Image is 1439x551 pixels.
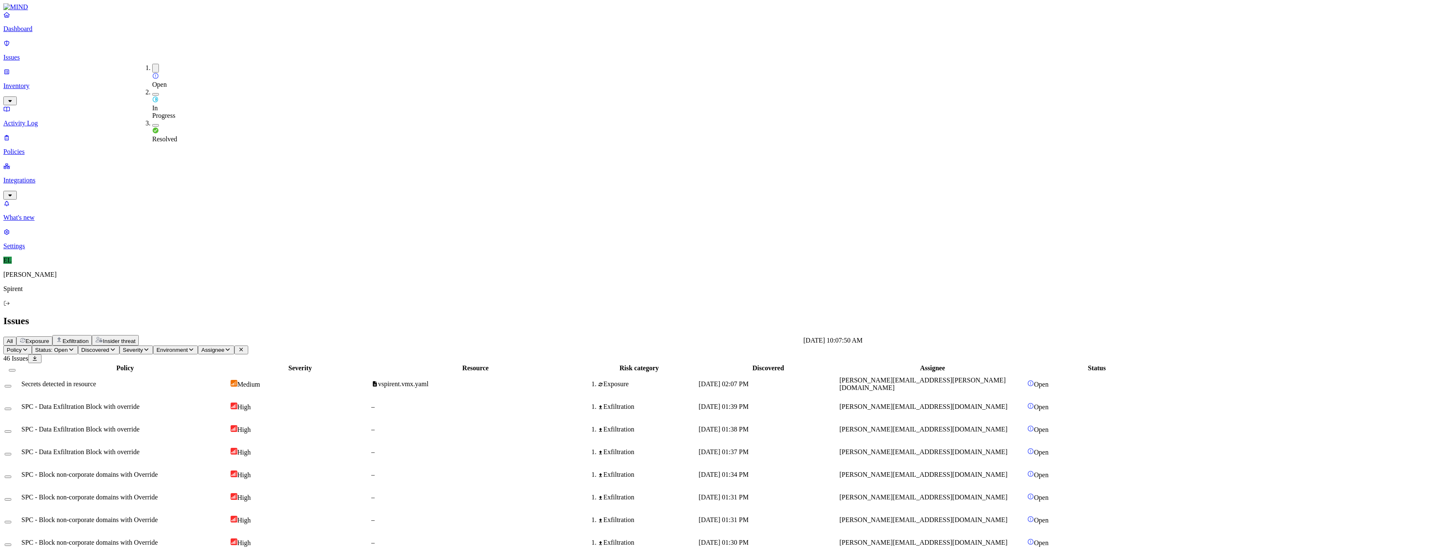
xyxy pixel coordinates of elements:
[1027,380,1034,387] img: status-open
[3,355,28,362] span: 46 Issues
[699,380,748,387] span: [DATE] 02:07 PM
[699,494,748,501] span: [DATE] 01:31 PM
[3,148,1436,156] p: Policies
[152,127,159,134] img: status-resolved
[3,39,1436,61] a: Issues
[3,242,1436,250] p: Settings
[371,494,375,501] span: –
[1034,449,1049,456] span: Open
[152,96,158,103] img: status-in-progress
[237,449,251,456] span: High
[152,135,177,143] span: Resolved
[3,3,28,11] img: MIND
[62,338,88,344] span: Exfiltration
[3,315,1436,327] h2: Issues
[839,471,1008,478] span: [PERSON_NAME][EMAIL_ADDRESS][DOMAIN_NAME]
[598,471,697,478] div: Exfiltration
[26,338,49,344] span: Exposure
[237,381,260,388] span: Medium
[5,521,11,523] button: Select row
[3,3,1436,11] a: MIND
[231,516,237,522] img: severity-high
[1027,493,1034,500] img: status-open
[598,403,697,411] div: Exfiltration
[5,543,11,546] button: Select row
[598,426,697,433] div: Exfiltration
[699,364,838,372] div: Discovered
[231,403,237,409] img: severity-high
[3,105,1436,127] a: Activity Log
[5,385,11,387] button: Select row
[598,494,697,501] div: Exfiltration
[3,54,1436,61] p: Issues
[237,426,251,433] span: High
[598,380,697,388] div: Exposure
[21,471,158,478] span: SPC - Block non-corporate domains with Override
[9,369,16,372] button: Select all
[3,214,1436,221] p: What's new
[3,228,1436,250] a: Settings
[1027,470,1034,477] img: status-open
[21,426,140,433] span: SPC - Data Exfiltration Block with override
[581,364,697,372] div: Risk category
[5,476,11,478] button: Select row
[21,403,140,410] span: SPC - Data Exfiltration Block with override
[231,380,237,387] img: severity-medium
[231,493,237,500] img: severity-high
[3,82,1436,90] p: Inventory
[1034,426,1049,433] span: Open
[231,448,237,455] img: severity-high
[237,539,251,546] span: High
[1027,364,1166,372] div: Status
[3,162,1436,198] a: Integrations
[35,347,68,353] span: Status: Open
[1034,403,1049,411] span: Open
[7,338,13,344] span: All
[3,177,1436,184] p: Integrations
[699,471,748,478] span: [DATE] 01:34 PM
[156,347,188,353] span: Environment
[1034,471,1049,478] span: Open
[371,448,375,455] span: –
[231,470,237,477] img: severity-high
[371,426,375,433] span: –
[1027,448,1034,455] img: status-open
[237,517,251,524] span: High
[699,516,748,523] span: [DATE] 01:31 PM
[3,200,1436,221] a: What's new
[152,73,159,79] img: status-open
[3,11,1436,33] a: Dashboard
[231,364,370,372] div: Severity
[699,426,748,433] span: [DATE] 01:38 PM
[3,120,1436,127] p: Activity Log
[3,257,12,264] span: EL
[237,471,251,478] span: High
[1034,517,1049,524] span: Open
[839,539,1008,546] span: [PERSON_NAME][EMAIL_ADDRESS][DOMAIN_NAME]
[371,364,580,372] div: Resource
[839,448,1008,455] span: [PERSON_NAME][EMAIL_ADDRESS][DOMAIN_NAME]
[699,539,748,546] span: [DATE] 01:30 PM
[21,448,140,455] span: SPC - Data Exfiltration Block with override
[5,430,11,433] button: Select row
[371,403,375,410] span: –
[598,516,697,524] div: Exfiltration
[3,68,1436,104] a: Inventory
[21,494,158,501] span: SPC - Block non-corporate domains with Override
[152,81,167,88] span: Open
[598,448,697,456] div: Exfiltration
[21,364,229,372] div: Policy
[699,448,748,455] span: [DATE] 01:37 PM
[5,498,11,501] button: Select row
[231,425,237,432] img: severity-high
[3,271,1436,278] p: [PERSON_NAME]
[5,453,11,455] button: Select row
[123,347,143,353] span: Severity
[5,408,11,410] button: Select row
[839,377,1005,391] span: [PERSON_NAME][EMAIL_ADDRESS][PERSON_NAME][DOMAIN_NAME]
[21,380,96,387] span: Secrets detected in resource
[21,516,158,523] span: SPC - Block non-corporate domains with Override
[371,471,375,478] span: –
[1027,516,1034,522] img: status-open
[201,347,224,353] span: Assignee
